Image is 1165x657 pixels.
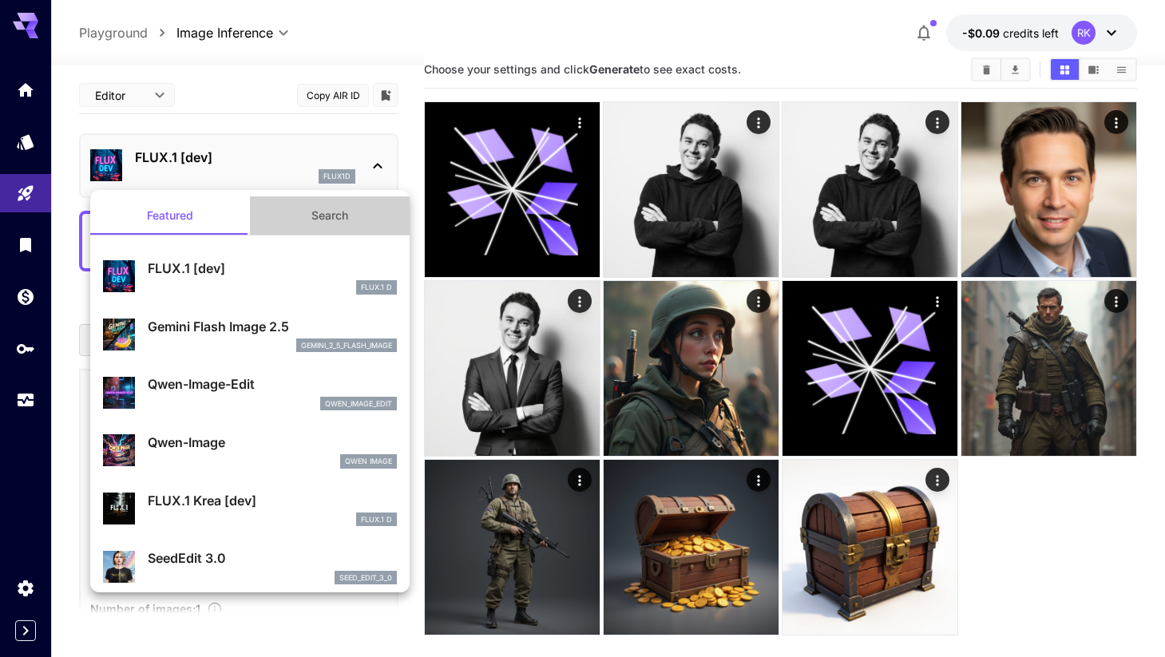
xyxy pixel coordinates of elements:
button: Search [250,196,410,235]
p: seed_edit_3_0 [339,572,392,584]
p: qwen_image_edit [325,398,392,410]
p: Qwen Image [345,456,392,467]
div: FLUX.1 [dev]FLUX.1 D [103,252,397,301]
p: FLUX.1 Krea [dev] [148,491,397,510]
p: FLUX.1 D [361,514,392,525]
p: FLUX.1 D [361,282,392,293]
p: Qwen-Image-Edit [148,374,397,394]
p: FLUX.1 [dev] [148,259,397,278]
div: Qwen-ImageQwen Image [103,426,397,475]
p: Gemini Flash Image 2.5 [148,317,397,336]
div: Qwen-Image-Editqwen_image_edit [103,368,397,417]
p: Qwen-Image [148,433,397,452]
div: FLUX.1 Krea [dev]FLUX.1 D [103,485,397,533]
p: gemini_2_5_flash_image [301,340,392,351]
div: SeedEdit 3.0seed_edit_3_0 [103,542,397,591]
div: Gemini Flash Image 2.5gemini_2_5_flash_image [103,311,397,359]
p: SeedEdit 3.0 [148,548,397,568]
button: Featured [90,196,250,235]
